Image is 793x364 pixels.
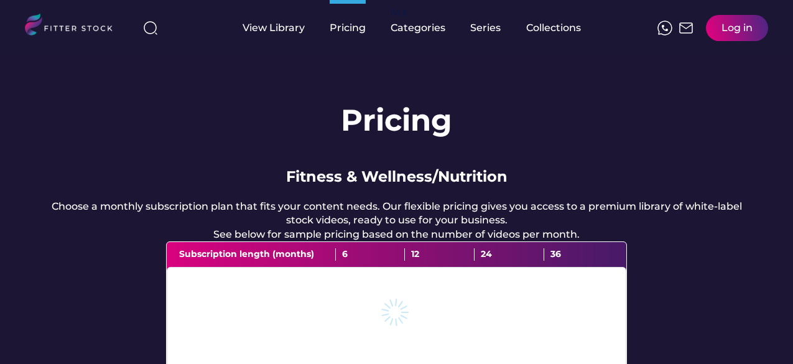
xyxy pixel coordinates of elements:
[405,248,475,261] div: 12
[143,21,158,35] img: search-normal%203.svg
[336,248,406,261] div: 6
[391,6,407,19] div: fvck
[179,248,336,261] div: Subscription length (months)
[243,21,305,35] div: View Library
[330,21,366,35] div: Pricing
[526,21,581,35] div: Collections
[544,248,614,261] div: 36
[341,100,452,141] h1: Pricing
[50,200,743,241] div: Choose a monthly subscription plan that fits your content needs. Our flexible pricing gives you a...
[679,21,693,35] img: Frame%2051.svg
[721,21,753,35] div: Log in
[470,21,501,35] div: Series
[391,21,445,35] div: Categories
[657,21,672,35] img: meteor-icons_whatsapp%20%281%29.svg
[25,14,123,39] img: LOGO.svg
[475,248,544,261] div: 24
[286,166,508,187] div: Fitness & Wellness/Nutrition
